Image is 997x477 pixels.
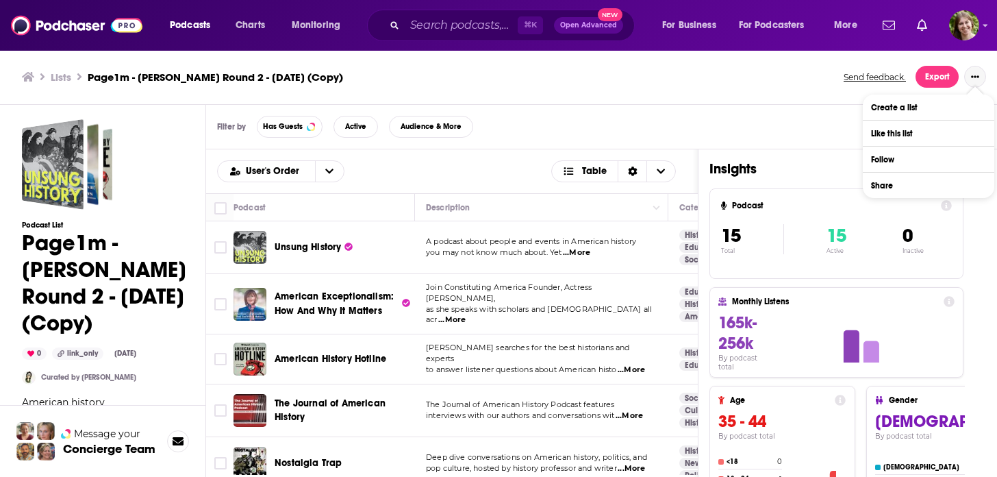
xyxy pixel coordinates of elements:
[718,432,846,441] h4: By podcast total
[679,286,731,297] a: Education
[275,353,386,365] span: American History Hotline
[551,160,677,182] button: Choose View
[51,71,71,84] a: Lists
[679,230,716,241] a: History
[275,457,342,469] span: Nostalgia Trap
[863,147,994,172] button: Follow
[560,22,617,29] span: Open Advanced
[662,16,716,35] span: For Business
[718,354,774,371] h4: By podcast total
[653,14,733,36] button: open menu
[170,16,210,35] span: Podcasts
[727,458,774,466] h4: <18
[74,427,140,441] span: Message your
[426,247,561,257] span: you may not know much about. Yet
[292,16,340,35] span: Monitoring
[109,348,142,359] div: [DATE]
[834,16,857,35] span: More
[16,443,34,461] img: Jon Profile
[22,371,36,384] img: poppyhat
[911,14,933,37] a: Show notifications dropdown
[52,347,103,360] div: link_only
[22,119,112,210] a: Page1m - Matt Davis Round 2 - Sept 30, 2025 (Copy)
[730,14,824,36] button: open menu
[22,221,186,230] h3: Podcast List
[275,456,342,470] a: Nostalgia Trap
[275,397,386,423] span: The Journal of American History
[275,241,353,254] a: Unsung History
[777,457,782,466] h4: 0
[863,173,994,198] button: Share
[88,71,343,84] h3: Page1m - [PERSON_NAME] Round 2 - [DATE] (Copy)
[616,411,643,421] span: ...More
[903,224,913,247] span: 0
[217,160,344,182] h2: Choose List sort
[618,365,645,376] span: ...More
[426,236,636,246] span: A podcast about people and events in American history
[679,458,711,469] a: News
[426,411,614,420] span: interviews with our authors and conversations wit
[648,199,665,216] button: Column Actions
[236,16,265,35] span: Charts
[840,71,910,83] button: Send feedback.
[518,16,543,34] span: ⌘ K
[214,298,227,310] span: Toggle select row
[426,282,592,303] span: Join Constituting America Founder, Actress [PERSON_NAME],
[709,160,943,178] h1: Insights
[949,10,979,40] span: Logged in as bellagibb
[234,394,266,427] img: The Journal of American History
[679,393,718,404] a: Society
[22,347,47,360] div: 0
[679,199,722,216] div: Categories
[426,400,614,409] span: The Journal of American History Podcast features
[345,123,366,130] span: Active
[883,463,962,472] h4: [DEMOGRAPHIC_DATA]
[718,411,846,432] h3: 35 - 44
[679,360,731,371] a: Education
[275,291,394,316] span: American Exceptionalism: How And Why It Matters
[63,442,155,456] h3: Concierge Team
[718,313,757,354] span: 165k-256k
[426,463,617,473] span: pop culture, hosted by history professor and writer
[426,343,630,363] span: [PERSON_NAME] searches for the best historians and experts
[275,290,410,317] a: American Exceptionalism: How And Why It Matters
[315,161,344,182] button: open menu
[214,241,227,254] span: Toggle select row
[257,116,323,138] button: Has Guests
[16,422,34,440] img: Sydney Profile
[739,16,805,35] span: For Podcasters
[263,123,303,130] span: Has Guests
[877,14,900,37] a: Show notifications dropdown
[554,17,623,34] button: Open AdvancedNew
[582,167,607,176] span: Table
[333,116,378,138] button: Active
[22,396,105,408] span: American history
[234,288,266,321] img: American Exceptionalism: How And Why It Matters
[679,347,716,358] a: History
[275,241,341,253] span: Unsung History
[275,352,386,366] a: American History Hotline
[160,14,228,36] button: open menu
[214,404,227,417] span: Toggle select row
[275,397,410,424] a: The Journal of American History
[863,121,994,146] button: Like this list
[37,443,55,461] img: Barbara Profile
[826,247,846,254] p: Active
[426,304,652,325] span: as she speaks with scholars and [DEMOGRAPHIC_DATA] all acr
[916,66,959,88] button: Export
[282,14,358,36] button: open menu
[949,10,979,40] button: Show profile menu
[618,161,646,182] div: Sort Direction
[679,417,716,428] a: History
[11,12,142,38] img: Podchaser - Follow, Share and Rate Podcasts
[824,14,874,36] button: open menu
[679,242,731,253] a: Education
[863,95,994,120] button: Create a list
[234,343,266,376] img: American History Hotline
